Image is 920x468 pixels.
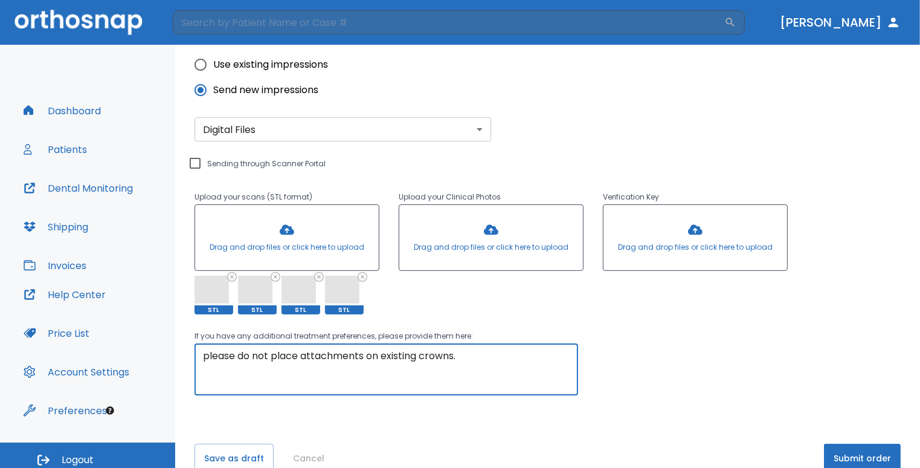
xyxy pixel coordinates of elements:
[16,135,94,164] button: Patients
[603,190,788,204] p: Verification Key
[775,11,906,33] button: [PERSON_NAME]
[62,453,94,467] span: Logout
[325,305,364,314] span: STL
[16,396,114,425] button: Preferences
[16,357,137,386] button: Account Settings
[16,212,95,241] button: Shipping
[16,174,140,203] button: Dental Monitoring
[213,83,318,97] span: Send new impressions
[213,57,328,72] span: Use existing impressions
[195,190,379,204] p: Upload your scans (STL format)
[16,251,94,280] button: Invoices
[16,96,108,125] button: Dashboard
[105,405,115,416] div: Tooltip anchor
[238,305,277,314] span: STL
[399,190,584,204] p: Upload your Clinical Photos
[195,329,788,343] p: If you have any additional treatment preferences, please provide them here:
[195,305,233,314] span: STL
[203,349,570,391] textarea: please do not place attachments on existing crowns.
[14,10,143,34] img: Orthosnap
[173,10,724,34] input: Search by Patient Name or Case #
[16,280,113,309] button: Help Center
[281,305,320,314] span: STL
[195,117,491,141] div: Without label
[16,319,97,348] button: Price List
